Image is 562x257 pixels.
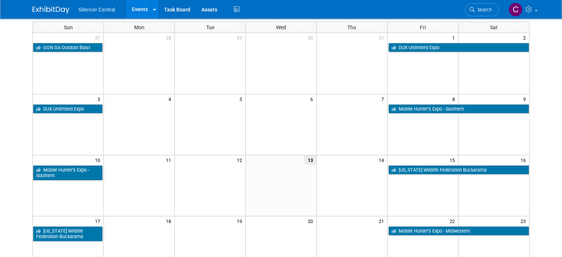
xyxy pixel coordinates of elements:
[94,216,103,226] span: 17
[307,33,316,42] span: 30
[134,24,144,30] span: Mon
[33,6,69,14] img: ExhibitDay
[520,155,529,165] span: 16
[33,104,103,114] a: DUX Unlimited Expo
[304,155,316,165] span: 13
[508,3,522,17] img: Chuck Simpson
[236,155,245,165] span: 12
[33,226,103,241] a: [US_STATE] Wildlife Federation Buckarama
[236,216,245,226] span: 19
[239,94,245,104] span: 5
[388,165,529,175] a: [US_STATE] Wildlife Federation Buckarama
[381,94,387,104] span: 7
[33,43,103,53] a: GON GA Outdoor Blast
[165,155,174,165] span: 11
[388,104,529,114] a: Mobile Hunter’s Expo - Southern
[33,165,103,180] a: Mobile Hunter’s Expo - Southern
[378,216,387,226] span: 21
[465,3,499,16] a: Search
[94,33,103,42] span: 27
[165,33,174,42] span: 28
[449,216,458,226] span: 22
[165,216,174,226] span: 18
[310,94,316,104] span: 6
[236,33,245,42] span: 29
[449,155,458,165] span: 15
[347,24,356,30] span: Thu
[420,24,426,30] span: Fri
[475,7,492,13] span: Search
[168,94,174,104] span: 4
[522,94,529,104] span: 9
[452,94,458,104] span: 8
[520,216,529,226] span: 23
[388,226,529,236] a: Mobile Hunter’s Expo - Midwestern
[378,155,387,165] span: 14
[276,24,286,30] span: Wed
[307,216,316,226] span: 20
[522,33,529,42] span: 2
[378,33,387,42] span: 31
[206,24,214,30] span: Tue
[97,94,103,104] span: 3
[64,24,73,30] span: Sun
[78,7,115,13] span: Silencer Central
[452,33,458,42] span: 1
[94,155,103,165] span: 10
[490,24,498,30] span: Sat
[388,43,529,53] a: DUX Unlimited Expo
